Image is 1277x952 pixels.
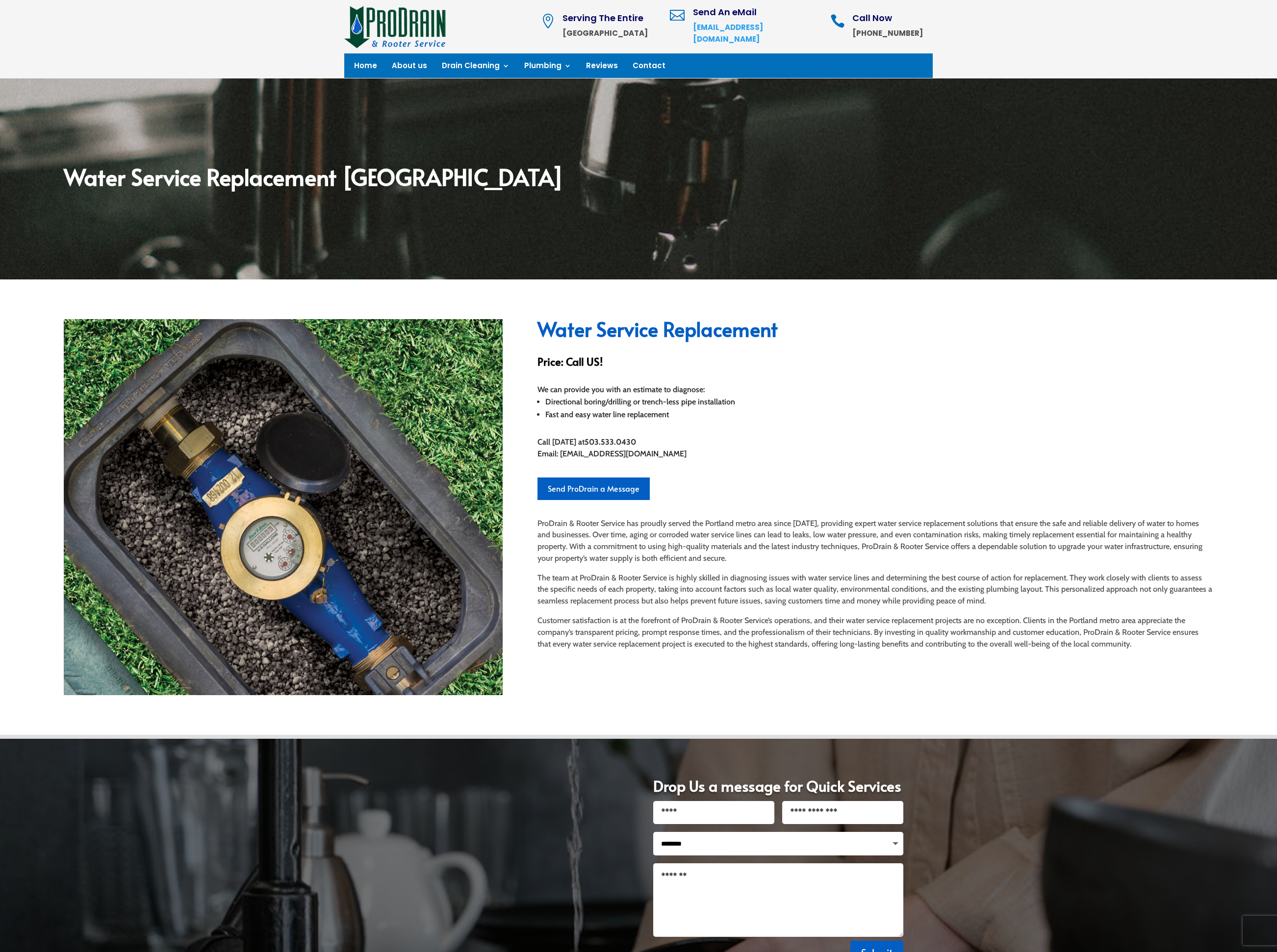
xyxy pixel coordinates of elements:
span: Send An eMail [693,6,757,18]
a: Reviews [586,62,618,73]
a: Send ProDrain a Message [537,477,650,501]
div: We can provide you with an estimate to diagnose: [537,384,1213,429]
span: Call [DATE] at [537,437,585,447]
h3: Price: Call US! [537,356,1213,372]
img: site-logo-100h [344,4,447,49]
p: Customer satisfaction is at the forefront of ProDrain & Rooter Service’s operations, and their wa... [537,615,1213,650]
p: The team at ProDrain & Rooter Service is highly skilled in diagnosing issues with water service l... [537,572,1213,615]
a: Home [354,62,377,73]
a: About us [392,62,427,73]
span:  [830,14,845,28]
span:  [670,8,685,23]
strong: [GEOGRAPHIC_DATA] [562,28,648,38]
a: [EMAIL_ADDRESS][DOMAIN_NAME] [693,22,763,44]
p: ProDrain & Rooter Service has proudly served the Portland metro area since [DATE], providing expe... [537,518,1213,572]
strong: [PHONE_NUMBER] [852,28,923,38]
span: Email: [EMAIL_ADDRESS][DOMAIN_NAME] [537,449,687,458]
li: Directional boring/drilling or trench-less pipe installation [545,396,1213,408]
h1: Drop Us a message for Quick Services [653,778,903,801]
h2: Water Service Replacement [GEOGRAPHIC_DATA] [64,165,1213,193]
a: Plumbing [524,62,571,73]
img: Water Meter [64,319,503,695]
span: Call Now [852,12,892,24]
li: Fast and easy water line replacement [545,408,1213,421]
h2: Water Service Replacement [537,319,1213,344]
a: Drain Cleaning [442,62,510,73]
a: Contact [633,62,665,73]
strong: 503.533.0430 [585,437,636,447]
span: Serving The Entire [562,12,643,24]
span:  [540,14,555,28]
